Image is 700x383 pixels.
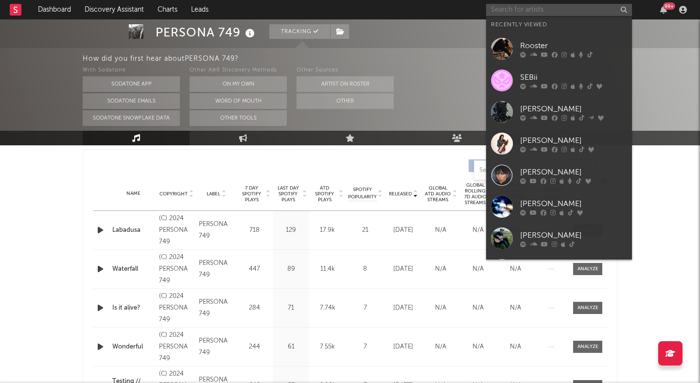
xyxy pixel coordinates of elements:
div: 244 [239,342,270,352]
a: Rooster [486,33,632,65]
div: [DATE] [387,226,420,235]
a: [PERSON_NAME] [486,223,632,254]
div: PERSONA 749 [199,335,234,359]
a: [PERSON_NAME] [486,159,632,191]
div: 447 [239,264,270,274]
div: 7.55k [312,342,343,352]
input: Search by song name or URL [474,167,577,174]
button: 99+ [660,6,667,14]
div: PERSONA 749 [199,296,234,320]
div: 99 + [663,2,675,10]
div: [PERSON_NAME] [520,229,627,241]
button: Other Tools [190,110,287,126]
a: SEBii [486,65,632,96]
a: Waterfall [112,264,154,274]
div: N/A [424,303,457,313]
span: Label [207,191,220,197]
div: N/A [424,264,457,274]
div: Name [112,190,154,197]
div: 284 [239,303,270,313]
div: N/A [462,226,494,235]
a: Labadusa [112,226,154,235]
span: Last Day Spotify Plays [275,185,301,203]
div: SEBii [520,71,627,83]
button: On My Own [190,76,287,92]
div: 89 [275,264,307,274]
div: [PERSON_NAME] [520,103,627,115]
div: N/A [462,303,494,313]
div: 11.4k [312,264,343,274]
div: 7 [348,303,382,313]
div: How did you first hear about PERSONA 749 ? [83,53,700,65]
div: N/A [462,264,494,274]
div: PERSONA 749 [199,219,234,242]
a: [PERSON_NAME] [486,128,632,159]
div: (C) 2024 PERSONA 749 [159,252,194,287]
a: Is it alive? [112,303,154,313]
span: Global Rolling 7D Audio Streams [462,182,489,206]
button: Word Of Mouth [190,93,287,109]
div: [DATE] [387,342,420,352]
div: 71 [275,303,307,313]
a: [PERSON_NAME] [486,254,632,286]
div: [DATE] [387,303,420,313]
button: Sodatone App [83,76,180,92]
div: N/A [499,303,532,313]
div: (C) 2024 PERSONA 749 [159,213,194,248]
a: [PERSON_NAME] [486,96,632,128]
div: (C) 2024 PERSONA 749 [159,330,194,365]
div: Rooster [520,40,627,52]
span: ATD Spotify Plays [312,185,337,203]
div: 61 [275,342,307,352]
div: (C) 2024 PERSONA 749 [159,291,194,326]
div: PERSONA 749 [156,24,257,40]
a: Wonderful [112,342,154,352]
button: Other [297,93,394,109]
span: Global ATD Audio Streams [424,185,451,203]
span: Released [389,191,412,197]
div: Other A&R Discovery Methods [190,65,287,76]
div: Recently Viewed [491,19,627,31]
div: 129 [275,226,307,235]
div: With Sodatone [83,65,180,76]
div: [PERSON_NAME] [520,135,627,146]
button: Sodatone Emails [83,93,180,109]
a: [PERSON_NAME] [486,191,632,223]
div: [PERSON_NAME] [520,198,627,209]
button: Tracking [269,24,330,39]
div: 7.74k [312,303,343,313]
div: N/A [462,342,494,352]
div: 718 [239,226,270,235]
div: N/A [424,226,457,235]
span: 7 Day Spotify Plays [239,185,264,203]
div: 17.9k [312,226,343,235]
button: Artist on Roster [297,76,394,92]
span: Copyright [159,191,188,197]
div: N/A [499,342,532,352]
div: 8 [348,264,382,274]
div: PERSONA 749 [199,258,234,281]
div: N/A [499,264,532,274]
span: Spotify Popularity [348,186,377,201]
div: 7 [348,342,382,352]
input: Search for artists [486,4,632,16]
div: Other Sources [297,65,394,76]
button: Sodatone Snowflake Data [83,110,180,126]
div: [PERSON_NAME] [520,166,627,178]
div: [DATE] [387,264,420,274]
div: N/A [424,342,457,352]
div: 21 [348,226,382,235]
button: Originals(36) [469,159,534,172]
